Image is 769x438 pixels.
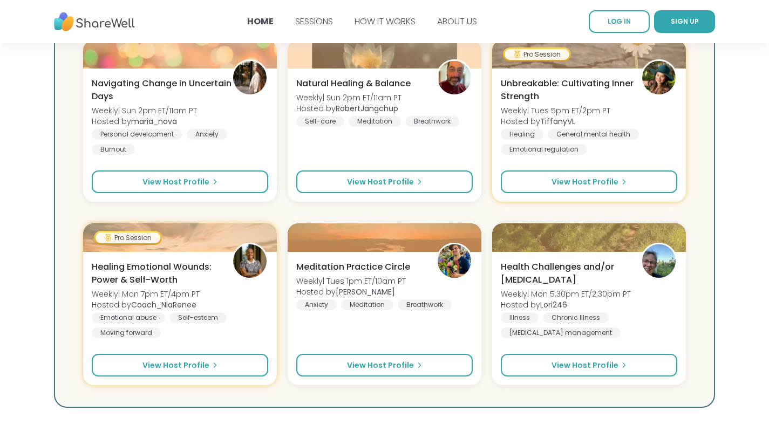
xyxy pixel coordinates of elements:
[654,10,715,33] button: SIGN UP
[296,92,401,103] span: Weekly | Sun 2pm ET/11am PT
[501,77,642,103] span: Unbreakable: Cultivating Inner Strength
[552,176,618,187] span: View host profile
[296,170,473,193] button: View host profile
[589,10,650,33] a: LOG IN
[501,116,610,127] span: Hosted by
[501,144,587,155] div: Emotional regulation
[347,176,414,187] span: View host profile
[296,276,406,286] span: Weekly | Tues 1pm ET/10am PT
[233,244,267,278] img: Coach_NiaRenee
[438,244,471,278] img: Nicholas
[92,261,233,286] span: Healing Emotional Wounds: Power & Self-Worth
[296,77,411,90] span: Natural Healing & Balance
[501,312,539,323] div: Illness
[296,286,406,297] span: Hosted by
[92,299,200,310] span: Hosted by
[501,129,543,140] div: Healing
[142,360,209,371] span: View host profile
[505,49,569,60] div: Pro Session
[501,105,610,116] span: Weekly | Tues 5pm ET/2pm PT
[543,312,609,323] div: Chronic Illness
[437,15,477,28] a: ABOUT US
[296,116,344,127] div: Self-care
[296,103,401,114] span: Hosted by
[54,7,135,37] img: ShareWell Nav Logo
[349,116,401,127] div: Meditation
[355,15,416,28] a: HOW IT WORKS
[548,129,639,140] div: General mental health
[501,327,621,338] div: [MEDICAL_DATA] management
[501,261,642,286] span: Health Challenges and/or [MEDICAL_DATA]
[187,129,227,140] div: Anxiety
[336,286,395,297] b: [PERSON_NAME]
[92,289,200,299] span: Weekly | Mon 7pm ET/4pm PT
[347,360,414,371] span: View host profile
[92,105,197,116] span: Weekly | Sun 2pm ET/11am PT
[142,176,209,187] span: View host profile
[92,327,161,338] div: Moving forward
[169,312,227,323] div: Self-esteem
[92,77,233,103] span: Navigating Change in Uncertain Days
[501,354,677,377] button: View host profile
[608,17,631,26] span: LOG IN
[341,299,393,310] div: Meditation
[296,354,473,377] button: View host profile
[92,170,268,193] button: View host profile
[501,299,631,310] span: Hosted by
[92,354,268,377] button: View host profile
[438,61,471,94] img: RobertJangchup
[501,170,677,193] button: View host profile
[642,244,676,278] img: Lori246
[336,103,398,114] b: RobertJangchup
[92,116,197,127] span: Hosted by
[92,129,182,140] div: Personal development
[295,15,333,28] a: SESSIONS
[405,116,459,127] div: Breathwork
[540,116,575,127] b: TiffanyVL
[96,232,160,243] div: Pro Session
[131,299,196,310] b: Coach_NiaRenee
[247,15,274,28] a: HOME
[296,261,410,273] span: Meditation Practice Circle
[233,61,267,94] img: maria_nova
[552,360,618,371] span: View host profile
[642,61,676,94] img: TiffanyVL
[501,289,631,299] span: Weekly | Mon 5:30pm ET/2:30pm PT
[671,17,699,26] span: SIGN UP
[296,299,337,310] div: Anxiety
[92,312,165,323] div: Emotional abuse
[398,299,452,310] div: Breathwork
[540,299,567,310] b: Lori246
[131,116,177,127] b: maria_nova
[92,144,135,155] div: Burnout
